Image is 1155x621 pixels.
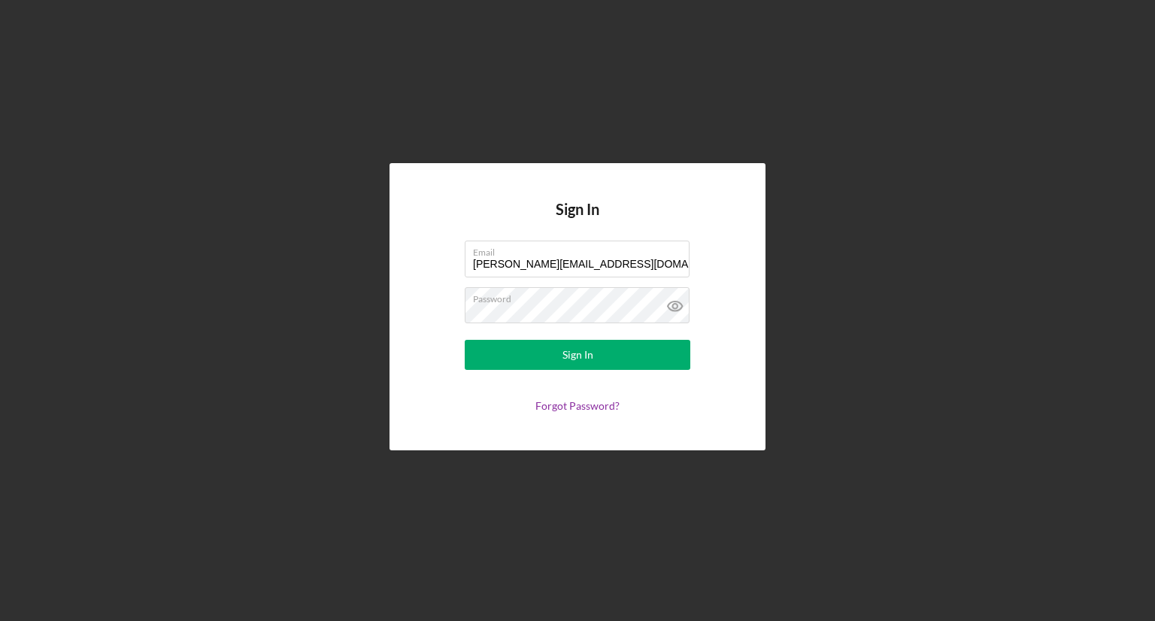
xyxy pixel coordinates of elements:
button: Sign In [465,340,690,370]
h4: Sign In [556,201,599,241]
label: Password [473,288,690,304]
a: Forgot Password? [535,399,620,412]
div: Sign In [562,340,593,370]
label: Email [473,241,690,258]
